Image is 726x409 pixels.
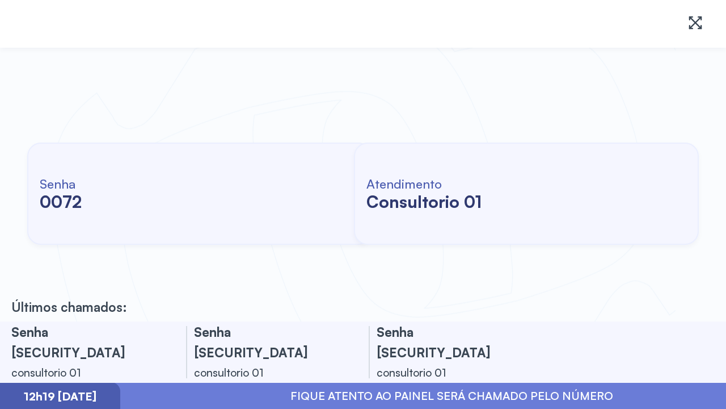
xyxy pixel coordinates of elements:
h6: Senha [40,176,82,191]
h3: Senha [SECURITY_DATA] [377,322,524,362]
div: consultorio 01 [377,362,524,383]
h3: Senha [SECURITY_DATA] [11,322,159,362]
h2: consultorio 01 [366,191,482,212]
h6: Atendimento [366,176,482,191]
p: Últimos chamados: [11,299,127,315]
div: consultorio 01 [194,362,341,383]
h2: 0072 [40,191,82,212]
h3: Senha [SECURITY_DATA] [194,322,341,362]
img: Logotipo do estabelecimento [18,9,145,39]
div: consultorio 01 [11,362,159,383]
